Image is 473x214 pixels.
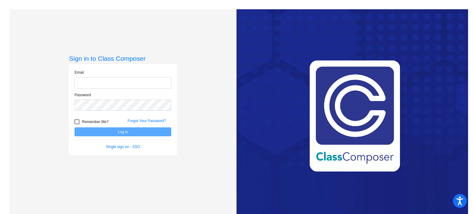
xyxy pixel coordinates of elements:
[82,118,108,126] span: Remember Me?
[127,119,166,123] a: Forgot Your Password?
[75,70,84,75] label: Email
[75,127,171,136] button: Log In
[69,55,177,62] h3: Sign in to Class Composer
[106,145,140,149] a: Single sign on - SSO
[75,92,91,98] label: Password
